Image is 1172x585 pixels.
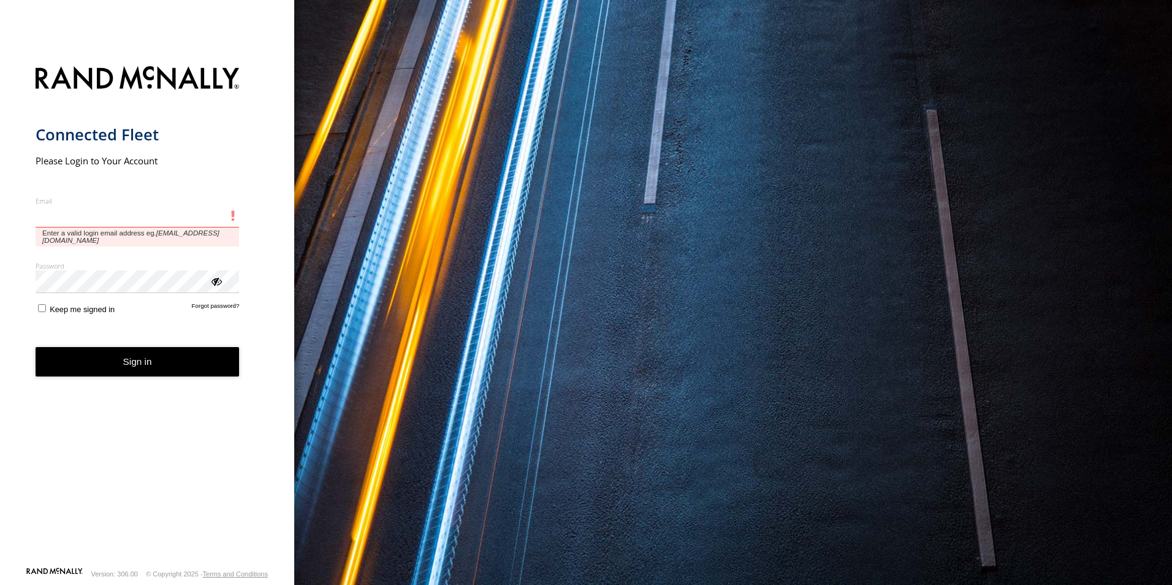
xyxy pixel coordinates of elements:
label: Password [36,261,240,270]
em: [EMAIL_ADDRESS][DOMAIN_NAME] [42,229,219,244]
img: Rand McNally [36,64,240,95]
div: © Copyright 2025 - [146,570,268,578]
label: Email [36,196,240,205]
a: Terms and Conditions [203,570,268,578]
button: Sign in [36,347,240,377]
a: Visit our Website [26,568,83,580]
h1: Connected Fleet [36,124,240,145]
form: main [36,59,259,567]
div: ViewPassword [210,275,222,287]
a: Forgot password? [192,302,240,314]
h2: Please Login to Your Account [36,155,240,167]
input: Keep me signed in [38,304,46,312]
div: Version: 306.00 [91,570,138,578]
span: Keep me signed in [50,305,115,314]
span: Enter a valid login email address eg. [36,227,240,247]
